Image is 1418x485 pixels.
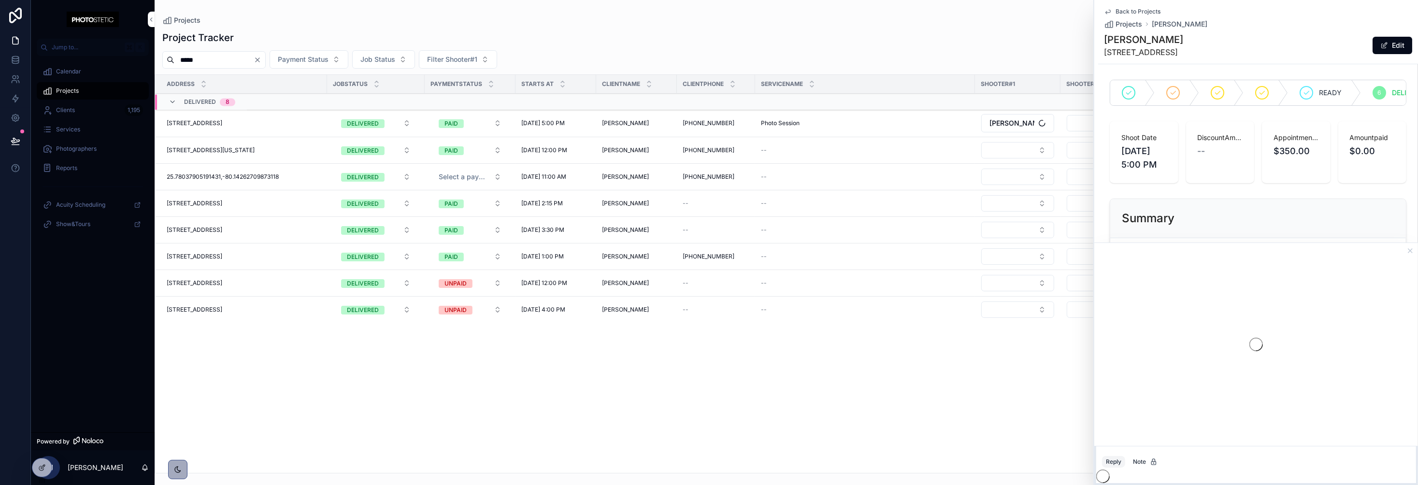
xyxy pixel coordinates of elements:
button: Clear [254,56,265,64]
span: [DATE] 11:00 AM [521,173,566,181]
span: Address [167,80,195,88]
span: [PERSON_NAME] [602,173,649,181]
a: Select Button [981,195,1055,212]
span: [DATE] 5:00 PM [1121,144,1167,171]
span: -- [761,253,767,260]
span: Payment Status [278,55,329,64]
div: DELIVERED [347,253,379,261]
a: -- [683,226,749,234]
a: [STREET_ADDRESS] [167,279,321,287]
div: DELIVERED [347,226,379,235]
span: Reports [56,164,77,172]
a: [PHONE_NUMBER] [683,253,734,260]
span: Back to Projects [1116,8,1160,15]
span: ServiceName [761,80,803,88]
span: Acuity Scheduling [56,201,105,209]
span: ClientPhone [683,80,724,88]
span: [DATE] 3:30 PM [521,226,564,234]
a: Select Button [981,221,1055,239]
span: [DATE] 4:00 PM [521,306,565,314]
span: -- [761,200,767,207]
button: Select Button [431,221,509,239]
a: [STREET_ADDRESS] [167,226,321,234]
a: Clients1,195 [37,101,149,119]
button: Select Button [981,275,1054,291]
a: Select Button [333,141,419,159]
div: PAID [444,146,458,155]
div: DELIVERED [347,119,379,128]
a: 25.78037905191431,-80.14262709873118 [167,173,321,181]
span: Job Status [360,55,395,64]
button: Select Button [1067,169,1139,185]
span: [PERSON_NAME] [602,200,649,207]
span: [PERSON_NAME] [602,253,649,260]
a: Select Button [981,114,1055,133]
span: Services [56,126,80,133]
span: [DATE] 12:00 PM [521,146,567,154]
span: [PERSON_NAME] [602,306,649,314]
img: App logo [67,12,119,27]
a: Select Button [430,168,510,186]
a: Show&Tours [37,215,149,233]
a: [PERSON_NAME] [602,146,671,154]
a: Acuity Scheduling [37,196,149,214]
h1: Project Tracker [162,31,234,44]
div: 8 [226,99,229,106]
button: Select Button [431,248,509,265]
div: PAID [444,200,458,208]
button: Note [1129,456,1161,468]
a: [PERSON_NAME] [1152,19,1207,29]
span: Shooter#1 [981,80,1015,88]
a: [PHONE_NUMBER] [683,173,749,181]
span: [DATE] 5:00 PM [521,119,565,127]
span: Jobstatus [333,80,368,88]
a: -- [761,146,969,154]
span: -- [761,279,767,287]
button: Select Button [431,142,509,159]
a: Select Button [981,248,1055,265]
div: DELIVERED [347,146,379,155]
a: [DATE] 12:00 PM [521,279,590,287]
a: [PHONE_NUMBER] [683,146,749,154]
button: Select Button [333,142,418,159]
a: Select Button [333,194,419,213]
span: [PERSON_NAME] [602,146,649,154]
a: Powered by [31,432,155,450]
button: Select Button [419,50,497,69]
button: Select Button [1067,301,1139,318]
a: [STREET_ADDRESS] [167,253,321,260]
a: [DATE] 3:30 PM [521,226,590,234]
a: [PERSON_NAME] [602,200,671,207]
a: [PERSON_NAME] [602,119,671,127]
span: -- [683,279,688,287]
button: Select Button [333,195,418,212]
button: Select Button [431,114,509,132]
a: Projects [37,82,149,100]
span: 25.78037905191431,-80.14262709873118 [167,173,279,181]
span: Show&Tours [56,220,90,228]
span: Powered by [37,438,70,445]
button: Select Button [1067,248,1139,265]
a: Select Button [981,301,1055,318]
a: Select Button [333,168,419,186]
a: [DATE] 12:00 PM [521,146,590,154]
span: Jump to... [52,43,121,51]
a: Select Button [1066,221,1140,239]
a: -- [683,279,749,287]
a: [STREET_ADDRESS] [167,119,321,127]
a: Select Button [333,274,419,292]
span: Starts At [521,80,554,88]
a: Select Button [430,194,510,213]
button: Jump to...K [37,39,149,56]
a: Photographers [37,140,149,157]
button: Select Button [981,142,1054,158]
a: -- [761,279,969,287]
a: Services [37,121,149,138]
span: Calendar [56,68,81,75]
span: [STREET_ADDRESS] [1104,46,1183,58]
a: Select Button [1066,142,1140,159]
span: $0.00 [1350,144,1395,158]
a: [PHONE_NUMBER] [683,173,734,181]
button: Reply [1102,456,1125,468]
a: Select Button [1066,248,1140,265]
